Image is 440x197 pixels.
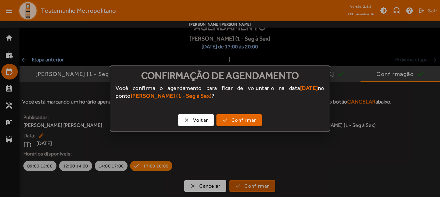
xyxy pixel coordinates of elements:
button: Confirmar [216,114,262,126]
span: Confirmar [231,117,256,124]
span: Voltar [193,117,208,124]
button: Voltar [178,114,214,126]
strong: [PERSON_NAME] (1 - Seg à Sex) [131,92,212,99]
strong: [DATE] [300,85,318,91]
div: Você confirma o agendamento para ficar de voluntário na data no ponto ? [110,84,330,106]
span: Confirmação de agendamento [141,70,299,81]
